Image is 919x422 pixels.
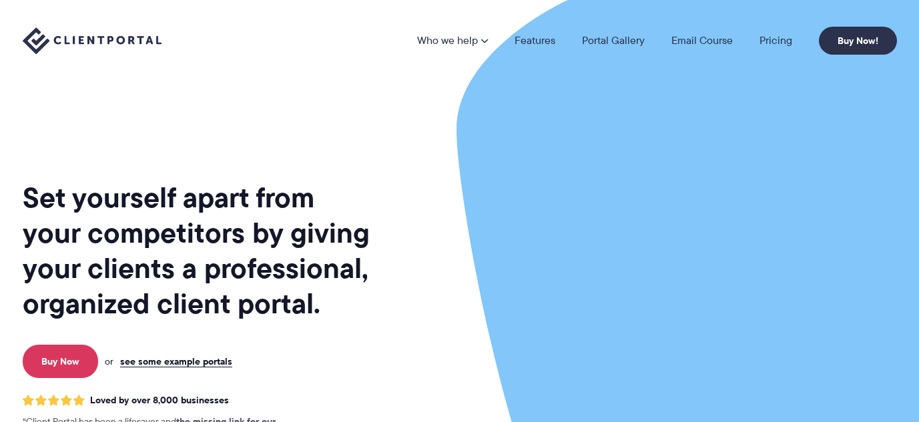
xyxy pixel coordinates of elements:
[671,35,733,46] a: Email Course
[582,35,645,46] a: Portal Gallery
[120,355,232,367] a: see some example portals
[23,180,372,321] h1: Set yourself apart from your competitors by giving your clients a professional, organized client ...
[515,35,555,46] a: Features
[90,395,229,406] span: Loved by over 8,000 businesses
[417,35,488,46] a: Who we help
[759,35,792,46] a: Pricing
[819,27,897,55] a: Buy Now!
[105,355,113,367] span: or
[23,345,98,378] a: Buy Now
